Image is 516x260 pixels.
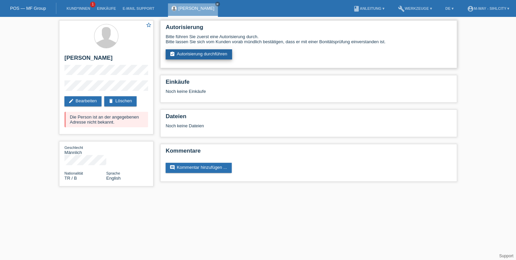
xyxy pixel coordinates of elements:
a: Support [499,254,513,258]
span: 1 [90,2,95,7]
h2: Autorisierung [166,24,452,34]
i: build [398,5,405,12]
span: Nationalität [64,171,83,175]
i: book [353,5,360,12]
i: delete [108,98,114,104]
i: account_circle [467,5,474,12]
a: E-Mail Support [119,6,158,10]
a: DE ▾ [442,6,457,10]
h2: Dateien [166,113,452,123]
span: English [106,176,121,181]
a: Kund*innen [63,6,93,10]
a: POS — MF Group [10,6,46,11]
a: bookAnleitung ▾ [349,6,388,10]
a: close [215,2,220,6]
div: Bitte führen Sie zuerst eine Autorisierung durch. Bitte lassen Sie sich vom Kunden vorab mündlich... [166,34,452,44]
div: Männlich [64,145,106,155]
a: deleteLöschen [104,96,137,106]
div: Noch keine Einkäufe [166,89,452,99]
a: [PERSON_NAME] [178,6,214,11]
span: Türkei / B / 22.04.2019 [64,176,77,181]
a: assignment_turned_inAutorisierung durchführen [166,49,232,59]
a: buildWerkzeuge ▾ [395,6,435,10]
i: assignment_turned_in [170,51,175,57]
a: editBearbeiten [64,96,102,106]
h2: [PERSON_NAME] [64,55,148,65]
i: star_border [146,22,152,28]
i: close [216,2,219,6]
div: Noch keine Dateien [166,123,372,128]
i: comment [170,165,175,170]
a: star_border [146,22,152,29]
div: Die Person ist an der angegebenen Adresse nicht bekannt. [64,112,148,127]
span: Geschlecht [64,146,83,150]
span: Sprache [106,171,120,175]
a: commentKommentar hinzufügen ... [166,163,232,173]
i: edit [68,98,74,104]
a: Einkäufe [93,6,119,10]
h2: Kommentare [166,148,452,158]
a: account_circlem-way - Sihlcity ▾ [464,6,513,10]
h2: Einkäufe [166,79,452,89]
